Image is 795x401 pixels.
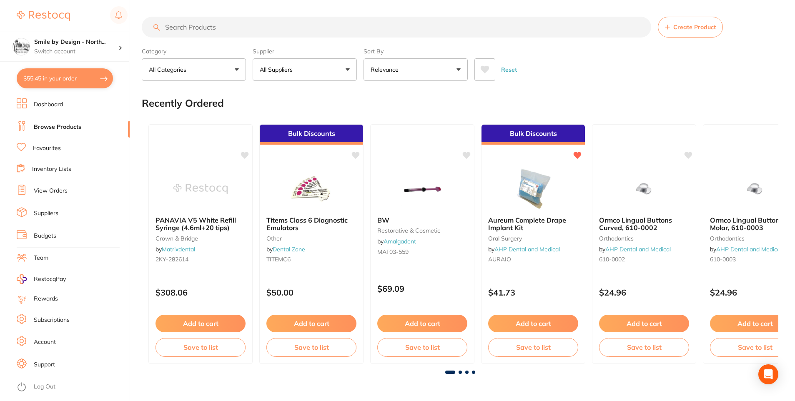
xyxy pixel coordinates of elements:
span: RestocqPay [34,275,66,283]
a: Team [34,254,48,262]
a: Favourites [33,144,61,153]
button: Relevance [364,58,468,81]
a: Budgets [34,232,56,240]
div: Bulk Discounts [482,125,585,145]
a: Dashboard [34,100,63,109]
button: Add to cart [266,315,356,332]
a: Subscriptions [34,316,70,324]
b: Ormco Lingual Buttons Curved, 610-0002 [599,216,689,232]
button: Save to list [377,338,467,356]
img: Aureum Complete Drape Implant Kit [506,168,560,210]
p: Switch account [34,48,118,56]
small: AURAIO [488,256,578,263]
img: Titems Class 6 Diagnostic Emulators [284,168,339,210]
small: restorative & cosmetic [377,227,467,234]
label: Sort By [364,48,468,55]
h4: Smile by Design - North Sydney [34,38,118,46]
button: Add to cart [155,315,246,332]
b: PANAVIA V5 White Refill Syringe (4.6ml+20 tips) [155,216,246,232]
button: Create Product [658,17,723,38]
a: Matrixdental [162,246,195,253]
a: View Orders [34,187,68,195]
input: Search Products [142,17,651,38]
p: All Categories [149,65,190,74]
a: Amalgadent [384,238,416,245]
small: crown & bridge [155,235,246,242]
a: Dental Zone [273,246,305,253]
p: $50.00 [266,288,356,297]
div: Bulk Discounts [260,125,363,145]
small: 2KY-282614 [155,256,246,263]
label: Category [142,48,246,55]
a: Account [34,338,56,346]
span: by [377,238,416,245]
span: Create Product [673,24,716,30]
span: by [599,246,671,253]
small: MAT03-559 [377,248,467,255]
p: $308.06 [155,288,246,297]
button: Save to list [155,338,246,356]
small: 610-0002 [599,256,689,263]
a: Inventory Lists [32,165,71,173]
p: $24.96 [599,288,689,297]
img: RestocqPay [17,274,27,284]
button: Save to list [488,338,578,356]
img: Restocq Logo [17,11,70,21]
button: Add to cart [599,315,689,332]
button: Save to list [599,338,689,356]
small: TITEMC6 [266,256,356,263]
div: Open Intercom Messenger [758,364,778,384]
a: Log Out [34,383,55,391]
a: Suppliers [34,209,58,218]
p: Relevance [371,65,402,74]
p: $69.09 [377,284,467,293]
button: Save to list [266,338,356,356]
a: Support [34,361,55,369]
span: by [155,246,195,253]
b: Aureum Complete Drape Implant Kit [488,216,578,232]
button: Reset [499,58,519,81]
small: orthodontics [599,235,689,242]
p: All Suppliers [260,65,296,74]
a: Rewards [34,295,58,303]
span: by [488,246,560,253]
button: All Categories [142,58,246,81]
img: BW [395,168,449,210]
a: AHP Dental and Medical [716,246,782,253]
a: AHP Dental and Medical [605,246,671,253]
button: All Suppliers [253,58,357,81]
b: BW [377,216,467,224]
button: $55.45 in your order [17,68,113,88]
img: Ormco Lingual Buttons Curved, 610-0002 [617,168,671,210]
b: Titems Class 6 Diagnostic Emulators [266,216,356,232]
span: by [710,246,782,253]
a: RestocqPay [17,274,66,284]
img: PANAVIA V5 White Refill Syringe (4.6ml+20 tips) [173,168,228,210]
button: Add to cart [488,315,578,332]
small: other [266,235,356,242]
img: Ormco Lingual Buttons Molar, 610-0003 [728,168,782,210]
a: AHP Dental and Medical [494,246,560,253]
span: by [266,246,305,253]
button: Log Out [17,381,127,394]
a: Restocq Logo [17,6,70,25]
a: Browse Products [34,123,81,131]
h2: Recently Ordered [142,98,224,109]
button: Add to cart [377,315,467,332]
img: Smile by Design - North Sydney [13,38,30,55]
p: $41.73 [488,288,578,297]
small: oral surgery [488,235,578,242]
label: Supplier [253,48,357,55]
